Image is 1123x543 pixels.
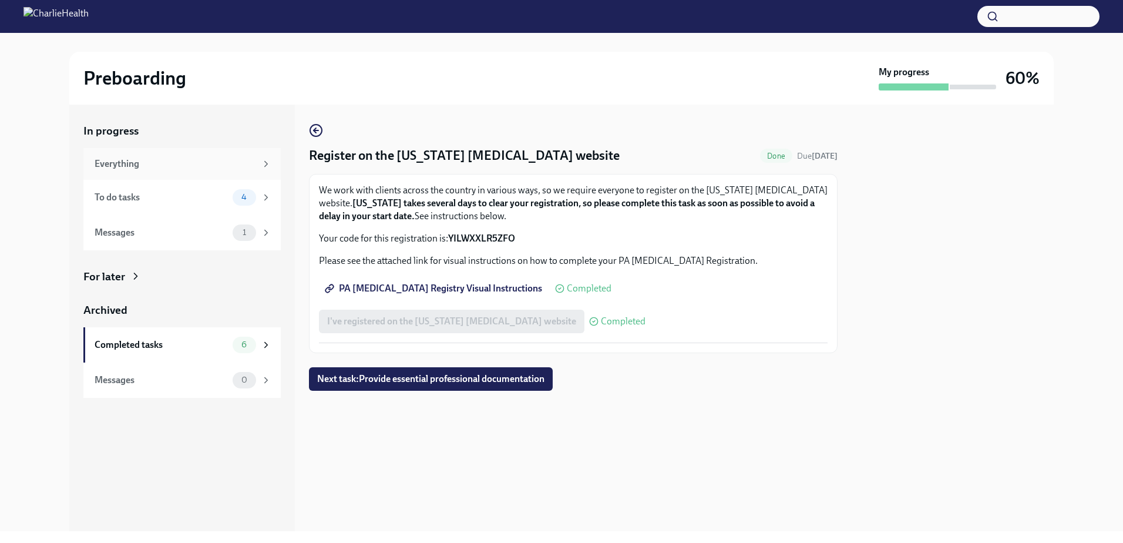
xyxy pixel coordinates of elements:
[83,66,186,90] h2: Preboarding
[760,152,792,160] span: Done
[95,338,228,351] div: Completed tasks
[812,151,838,161] strong: [DATE]
[797,150,838,162] span: September 1st, 2025 09:00
[83,303,281,318] a: Archived
[448,233,515,244] strong: YILWXXLR5ZFO
[83,269,281,284] a: For later
[309,367,553,391] button: Next task:Provide essential professional documentation
[319,232,828,245] p: Your code for this registration is:
[95,157,256,170] div: Everything
[317,373,544,385] span: Next task : Provide essential professional documentation
[319,277,550,300] a: PA [MEDICAL_DATA] Registry Visual Instructions
[83,123,281,139] a: In progress
[83,148,281,180] a: Everything
[83,269,125,284] div: For later
[879,66,929,79] strong: My progress
[236,228,253,237] span: 1
[83,180,281,215] a: To do tasks4
[567,284,611,293] span: Completed
[309,147,620,165] h4: Register on the [US_STATE] [MEDICAL_DATA] website
[83,363,281,398] a: Messages0
[234,340,254,349] span: 6
[83,327,281,363] a: Completed tasks6
[1006,68,1040,89] h3: 60%
[95,191,228,204] div: To do tasks
[83,215,281,250] a: Messages1
[95,226,228,239] div: Messages
[797,151,838,161] span: Due
[234,376,254,384] span: 0
[319,254,828,267] p: Please see the attached link for visual instructions on how to complete your PA [MEDICAL_DATA] Re...
[95,374,228,387] div: Messages
[327,283,542,294] span: PA [MEDICAL_DATA] Registry Visual Instructions
[234,193,254,202] span: 4
[601,317,645,326] span: Completed
[23,7,89,26] img: CharlieHealth
[319,197,815,222] strong: [US_STATE] takes several days to clear your registration, so please complete this task as soon as...
[319,184,828,223] p: We work with clients across the country in various ways, so we require everyone to register on th...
